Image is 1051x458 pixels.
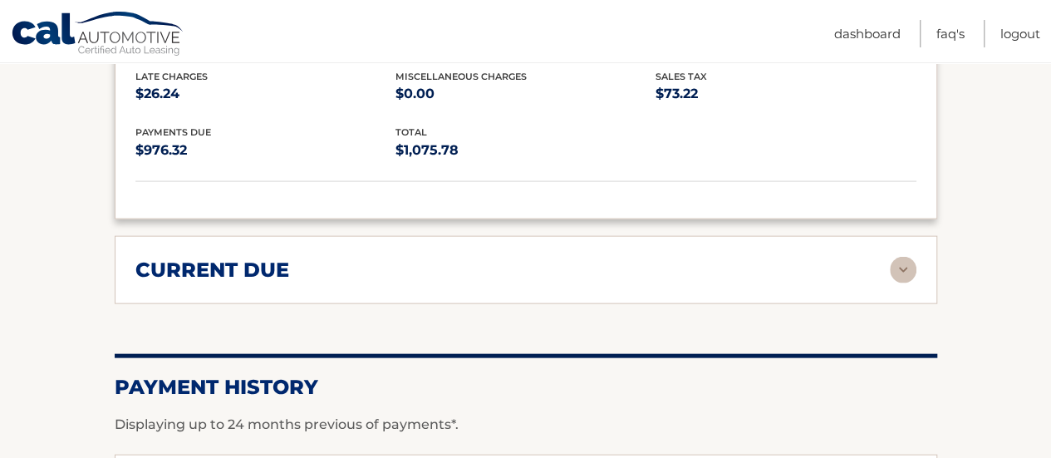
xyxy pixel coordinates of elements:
[135,82,395,106] p: $26.24
[115,415,937,435] p: Displaying up to 24 months previous of payments*.
[890,257,916,283] img: accordion-rest.svg
[395,126,427,138] span: total
[656,71,707,82] span: Sales Tax
[656,82,916,106] p: $73.22
[395,71,527,82] span: Miscellaneous Charges
[135,71,208,82] span: Late Charges
[115,375,937,400] h2: Payment History
[1000,20,1040,47] a: Logout
[395,139,656,162] p: $1,075.78
[135,139,395,162] p: $976.32
[135,258,289,283] h2: current due
[936,20,965,47] a: FAQ's
[135,126,211,138] span: Payments Due
[11,11,185,59] a: Cal Automotive
[395,82,656,106] p: $0.00
[834,20,901,47] a: Dashboard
